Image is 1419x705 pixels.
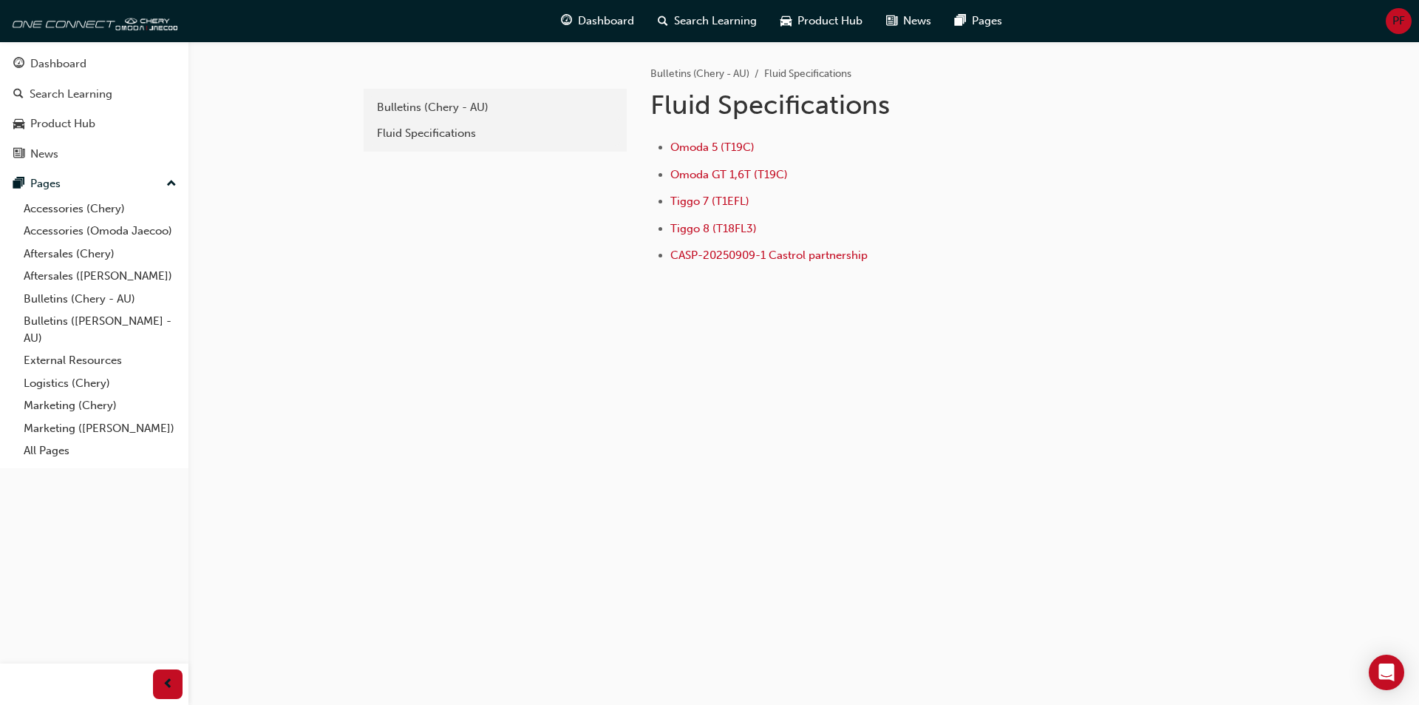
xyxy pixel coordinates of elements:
a: Accessories (Omoda Jaecoo) [18,220,183,243]
a: guage-iconDashboard [549,6,646,36]
span: news-icon [886,12,897,30]
span: guage-icon [561,12,572,30]
a: Bulletins (Chery - AU) [650,67,749,80]
a: Marketing ([PERSON_NAME]) [18,417,183,440]
a: Bulletins (Chery - AU) [18,288,183,311]
span: car-icon [13,118,24,131]
span: Dashboard [578,13,634,30]
span: Search Learning [674,13,757,30]
span: News [903,13,931,30]
a: Omoda 5 (T19C) [670,141,755,154]
div: Search Learning [30,86,112,103]
a: Aftersales ([PERSON_NAME]) [18,265,183,288]
a: Logistics (Chery) [18,372,183,395]
div: News [30,146,58,163]
div: Pages [30,175,61,192]
div: Bulletins (Chery - AU) [377,99,613,116]
span: Pages [972,13,1002,30]
li: Fluid Specifications [764,66,851,83]
a: Fluid Specifications [370,121,621,146]
a: News [6,141,183,168]
a: Product Hub [6,110,183,138]
a: All Pages [18,439,183,462]
span: news-icon [13,148,24,161]
span: guage-icon [13,58,24,71]
a: Bulletins ([PERSON_NAME] - AU) [18,310,183,349]
a: pages-iconPages [943,6,1014,36]
span: pages-icon [13,178,24,191]
span: search-icon [13,88,24,101]
a: Accessories (Chery) [18,198,183,220]
a: Tiggo 8 (T18FL3) [670,222,757,235]
a: car-iconProduct Hub [769,6,874,36]
span: up-icon [166,175,177,194]
a: Search Learning [6,81,183,108]
a: Omoda GT 1,6T (T19C) [670,168,788,181]
span: Product Hub [797,13,862,30]
a: Tiggo 7 (T1EFL) [670,195,749,208]
a: External Resources [18,349,183,372]
a: Marketing (Chery) [18,394,183,417]
div: Dashboard [30,55,86,72]
a: CASP-20250909-1 Castrol partnership [670,249,868,262]
a: search-iconSearch Learning [646,6,769,36]
button: Pages [6,170,183,198]
h1: Fluid Specifications [650,89,1135,121]
span: PF [1392,13,1405,30]
div: Fluid Specifications [377,125,613,142]
span: pages-icon [955,12,966,30]
span: search-icon [658,12,668,30]
span: car-icon [780,12,792,30]
div: Product Hub [30,115,95,132]
a: Dashboard [6,50,183,78]
div: Open Intercom Messenger [1369,655,1404,690]
button: PF [1386,8,1412,34]
img: oneconnect [7,6,177,36]
button: DashboardSearch LearningProduct HubNews [6,47,183,170]
a: Bulletins (Chery - AU) [370,95,621,121]
a: news-iconNews [874,6,943,36]
a: Aftersales (Chery) [18,243,183,266]
span: prev-icon [163,675,174,694]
